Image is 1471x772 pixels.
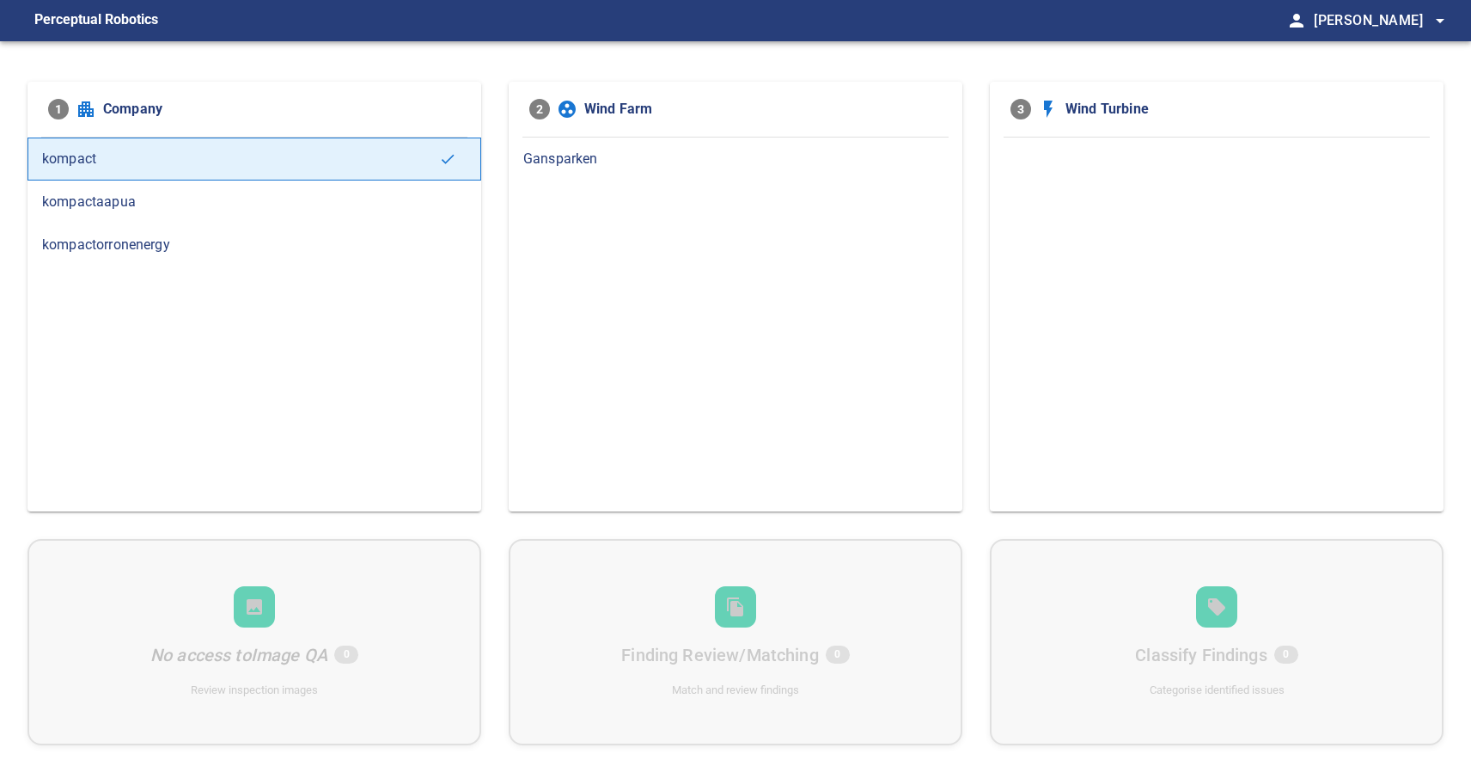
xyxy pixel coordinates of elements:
span: arrow_drop_down [1430,10,1450,31]
span: kompactorronenergy [42,235,467,255]
span: kompact [42,149,439,169]
span: Wind Turbine [1065,99,1423,119]
span: 1 [48,99,69,119]
span: Gansparken [523,149,948,169]
span: 2 [529,99,550,119]
span: 3 [1010,99,1031,119]
div: kompactaapua [27,181,481,224]
div: kompactorronenergy [27,224,481,267]
span: [PERSON_NAME] [1314,9,1450,33]
span: person [1286,10,1307,31]
span: kompactaapua [42,192,467,212]
div: Gansparken [509,138,962,181]
button: [PERSON_NAME] [1307,3,1450,38]
figcaption: Perceptual Robotics [34,7,158,34]
span: Company [103,99,461,119]
div: kompact [27,138,481,181]
span: Wind Farm [584,99,942,119]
